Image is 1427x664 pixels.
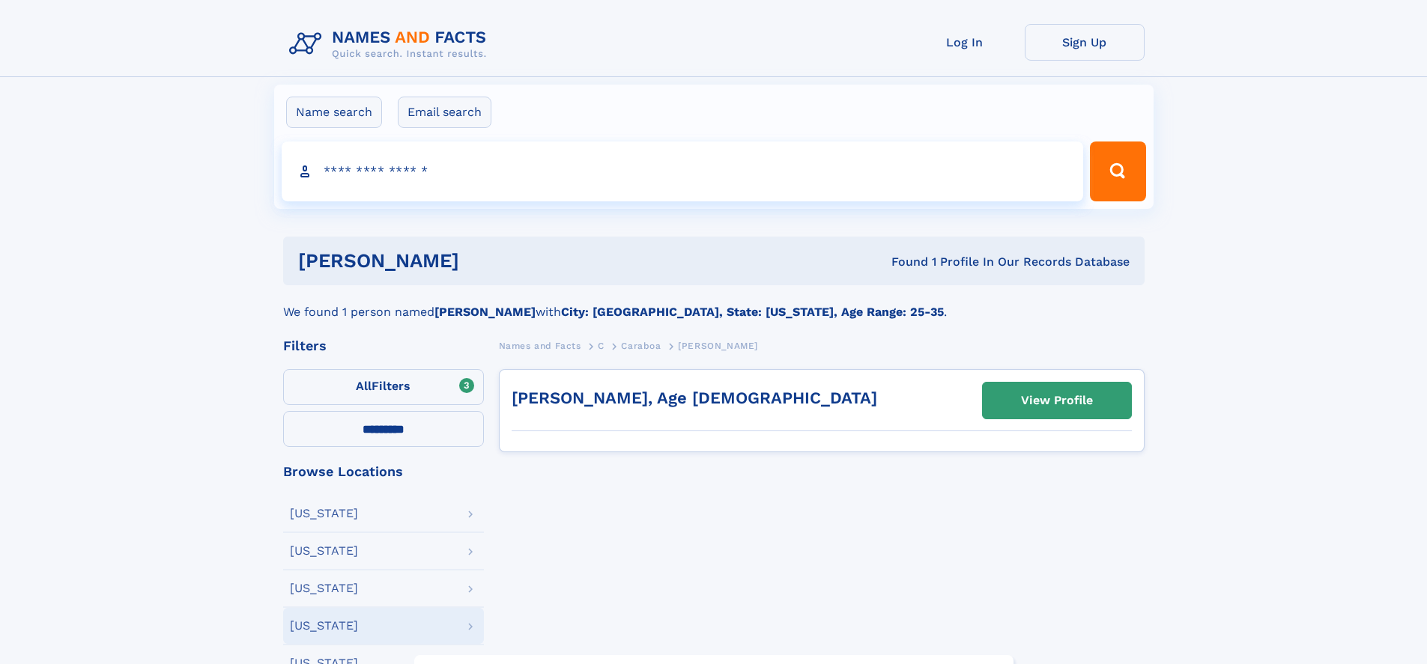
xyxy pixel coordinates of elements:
[298,252,676,270] h1: [PERSON_NAME]
[983,383,1131,418] a: View Profile
[282,141,1084,201] input: search input
[1090,141,1145,201] button: Search Button
[499,336,581,355] a: Names and Facts
[290,620,358,632] div: [US_STATE]
[286,97,382,128] label: Name search
[598,336,605,355] a: C
[290,508,358,520] div: [US_STATE]
[283,285,1145,321] div: We found 1 person named with .
[283,339,484,353] div: Filters
[1021,383,1093,418] div: View Profile
[1025,24,1145,61] a: Sign Up
[675,254,1130,270] div: Found 1 Profile In Our Records Database
[905,24,1025,61] a: Log In
[283,369,484,405] label: Filters
[512,389,877,407] a: [PERSON_NAME], Age [DEMOGRAPHIC_DATA]
[356,379,372,393] span: All
[290,545,358,557] div: [US_STATE]
[598,341,605,351] span: C
[434,305,536,319] b: [PERSON_NAME]
[290,582,358,594] div: [US_STATE]
[283,465,484,478] div: Browse Locations
[621,341,661,351] span: Caraboa
[398,97,491,128] label: Email search
[621,336,661,355] a: Caraboa
[283,24,499,64] img: Logo Names and Facts
[678,341,758,351] span: [PERSON_NAME]
[561,305,944,319] b: City: [GEOGRAPHIC_DATA], State: [US_STATE], Age Range: 25-35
